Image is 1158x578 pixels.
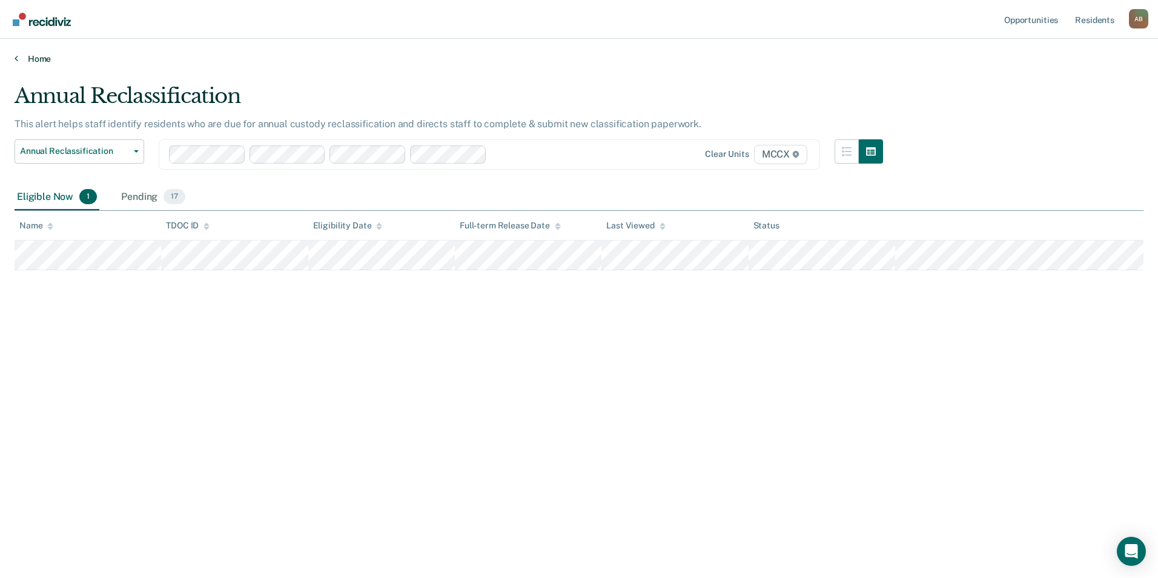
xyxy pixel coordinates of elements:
div: Name [19,221,53,231]
a: Home [15,53,1143,64]
div: Eligible Now1 [15,184,99,211]
div: Clear units [705,149,749,159]
div: Pending17 [119,184,188,211]
div: Last Viewed [606,221,665,231]
div: Annual Reclassification [15,84,883,118]
button: Profile dropdown button [1129,9,1148,28]
img: Recidiviz [13,13,71,26]
div: Open Intercom Messenger [1117,537,1146,566]
div: Status [753,221,779,231]
span: MCCX [754,145,807,164]
span: 1 [79,189,97,205]
div: Eligibility Date [313,221,383,231]
div: Full-term Release Date [460,221,561,231]
span: Annual Reclassification [20,146,129,156]
div: TDOC ID [166,221,210,231]
p: This alert helps staff identify residents who are due for annual custody reclassification and dir... [15,118,701,130]
div: A B [1129,9,1148,28]
span: 17 [164,189,185,205]
button: Annual Reclassification [15,139,144,164]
